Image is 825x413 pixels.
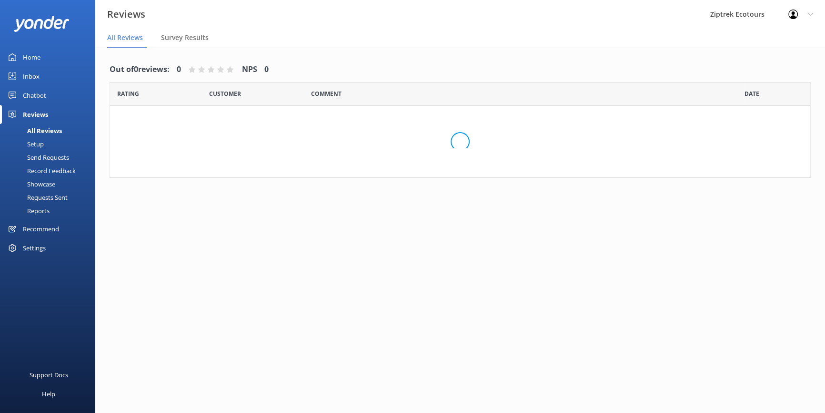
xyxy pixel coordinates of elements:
[6,204,50,217] div: Reports
[30,365,68,384] div: Support Docs
[14,16,69,31] img: yonder-white-logo.png
[42,384,55,403] div: Help
[6,137,95,151] a: Setup
[23,67,40,86] div: Inbox
[745,89,759,98] span: Date
[6,164,95,177] a: Record Feedback
[311,89,342,98] span: Question
[107,7,145,22] h3: Reviews
[23,238,46,258] div: Settings
[242,63,257,76] h4: NPS
[209,89,241,98] span: Date
[23,86,46,105] div: Chatbot
[6,124,95,137] a: All Reviews
[6,177,55,191] div: Showcase
[6,151,95,164] a: Send Requests
[6,191,68,204] div: Requests Sent
[23,105,48,124] div: Reviews
[6,151,69,164] div: Send Requests
[177,63,181,76] h4: 0
[161,33,209,42] span: Survey Results
[107,33,143,42] span: All Reviews
[6,204,95,217] a: Reports
[6,177,95,191] a: Showcase
[117,89,139,98] span: Date
[6,124,62,137] div: All Reviews
[6,164,76,177] div: Record Feedback
[6,137,44,151] div: Setup
[23,219,59,238] div: Recommend
[23,48,40,67] div: Home
[110,63,170,76] h4: Out of 0 reviews:
[6,191,95,204] a: Requests Sent
[264,63,269,76] h4: 0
